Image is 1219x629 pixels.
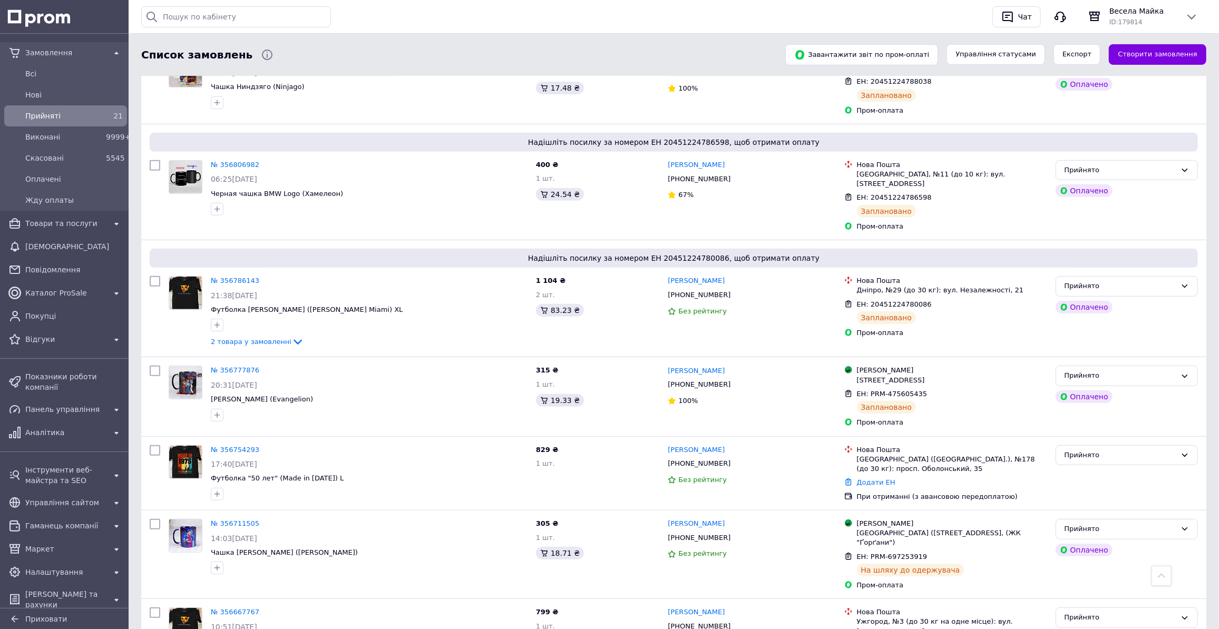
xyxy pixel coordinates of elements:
span: 1 шт. [536,380,555,388]
span: ЕН: PRM-697253919 [857,553,928,561]
div: Нова Пошта [857,160,1047,170]
span: Прийняті [25,111,102,121]
span: 1 шт. [536,534,555,542]
button: Експорт [1054,44,1101,65]
div: 19.33 ₴ [536,394,584,407]
img: Фото товару [169,161,202,193]
span: ЕН: 20451224788038 [857,77,932,85]
a: № 356806982 [211,161,259,169]
span: 06:25[DATE] [211,175,257,183]
div: На шляху до одержувача [857,564,964,576]
span: Гаманець компанії [25,520,106,531]
span: Налаштування [25,567,106,577]
div: 17.48 ₴ [536,82,584,94]
span: ЕН: 20451224780086 [857,300,932,308]
span: 400 ₴ [536,161,559,169]
img: Фото товару [169,519,202,552]
div: Заплановано [857,89,916,102]
span: Нові [25,90,123,100]
div: [GEOGRAPHIC_DATA] ([STREET_ADDRESS], (ЖК "Ґорґани") [857,528,1047,547]
div: 24.54 ₴ [536,188,584,201]
span: Надішліть посилку за номером ЕН 20451224786598, щоб отримати оплату [154,137,1194,148]
span: Управління сайтом [25,497,106,508]
div: Оплачено [1056,544,1113,556]
a: № 356777876 [211,366,259,374]
span: 799 ₴ [536,608,559,616]
img: Фото товару [169,277,202,309]
span: 1 шт. [536,174,555,182]
span: Всi [25,68,123,79]
span: Список замовлень [141,47,252,63]
div: Прийнято [1065,450,1176,461]
div: Оплачено [1056,390,1113,403]
span: 9999+ [106,133,131,141]
span: 315 ₴ [536,366,559,374]
a: [PERSON_NAME] [668,519,725,529]
span: Без рейтингу [678,307,727,315]
div: Нова Пошта [857,276,1047,286]
span: Відгуки [25,334,106,345]
a: Фото товару [169,366,202,399]
span: 100% [678,397,698,405]
a: Фото товару [169,276,202,310]
span: Жду оплаты [25,195,123,205]
span: Каталог ProSale [25,288,106,298]
span: [DEMOGRAPHIC_DATA] [25,241,123,252]
span: Повідомлення [25,264,123,275]
button: Чат [992,6,1041,27]
a: Чашка Ниндзяго (Ninjago) [211,83,305,91]
a: № 356711505 [211,519,259,527]
a: № 356786143 [211,277,259,284]
div: Пром-оплата [857,106,1047,115]
a: 2 товара у замовленні [211,338,304,346]
span: Товари та послуги [25,218,106,229]
a: [PERSON_NAME] [668,366,725,376]
div: [GEOGRAPHIC_DATA] ([GEOGRAPHIC_DATA].), №178 (до 30 кг): просп. Оболонський, 35 [857,455,1047,474]
a: Черная чашка BMW Logo (Хамелеон) [211,190,343,198]
a: [PERSON_NAME] [668,276,725,286]
span: [PHONE_NUMBER] [668,534,730,542]
span: Інструменти веб-майстра та SEO [25,465,106,486]
span: Футболка "50 лет" (Made in [DATE]) L [211,474,344,482]
span: 2 товара у замовленні [211,338,291,346]
div: Пром-оплата [857,328,1047,338]
span: 21:38[DATE] [211,291,257,300]
a: Створити замовлення [1109,44,1206,65]
a: № 356667767 [211,608,259,616]
span: Панель управління [25,404,106,415]
span: Приховати [25,615,67,623]
span: Замовлення [25,47,106,58]
div: Прийнято [1065,524,1176,535]
span: 1 шт. [536,459,555,467]
span: Виконані [25,132,102,142]
div: 83.23 ₴ [536,304,584,317]
a: [PERSON_NAME] [668,607,725,617]
button: Управління статусами [947,44,1045,65]
div: Оплачено [1056,78,1113,91]
div: [PERSON_NAME] [857,519,1047,528]
span: Весела Майка [1109,6,1177,16]
span: Покупці [25,311,123,321]
span: [PERSON_NAME] та рахунки [25,589,106,610]
span: 829 ₴ [536,446,559,454]
img: Фото товару [169,446,202,478]
a: [PERSON_NAME] [668,445,725,455]
span: 67% [678,191,694,199]
div: Чат [1016,9,1034,25]
div: Оплачено [1056,301,1113,313]
span: 100% [678,84,698,92]
a: Фото товару [169,519,202,553]
span: [PHONE_NUMBER] [668,175,730,183]
span: [PHONE_NUMBER] [668,291,730,299]
div: 18.71 ₴ [536,547,584,559]
a: № 356754293 [211,446,259,454]
span: Маркет [25,544,106,554]
span: 21 [113,112,123,120]
span: 14:03[DATE] [211,534,257,543]
span: Без рейтингу [678,549,727,557]
span: Показники роботи компанії [25,371,123,392]
div: Оплачено [1056,184,1113,197]
span: Футболка [PERSON_NAME] ([PERSON_NAME] Miami) XL [211,306,403,313]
